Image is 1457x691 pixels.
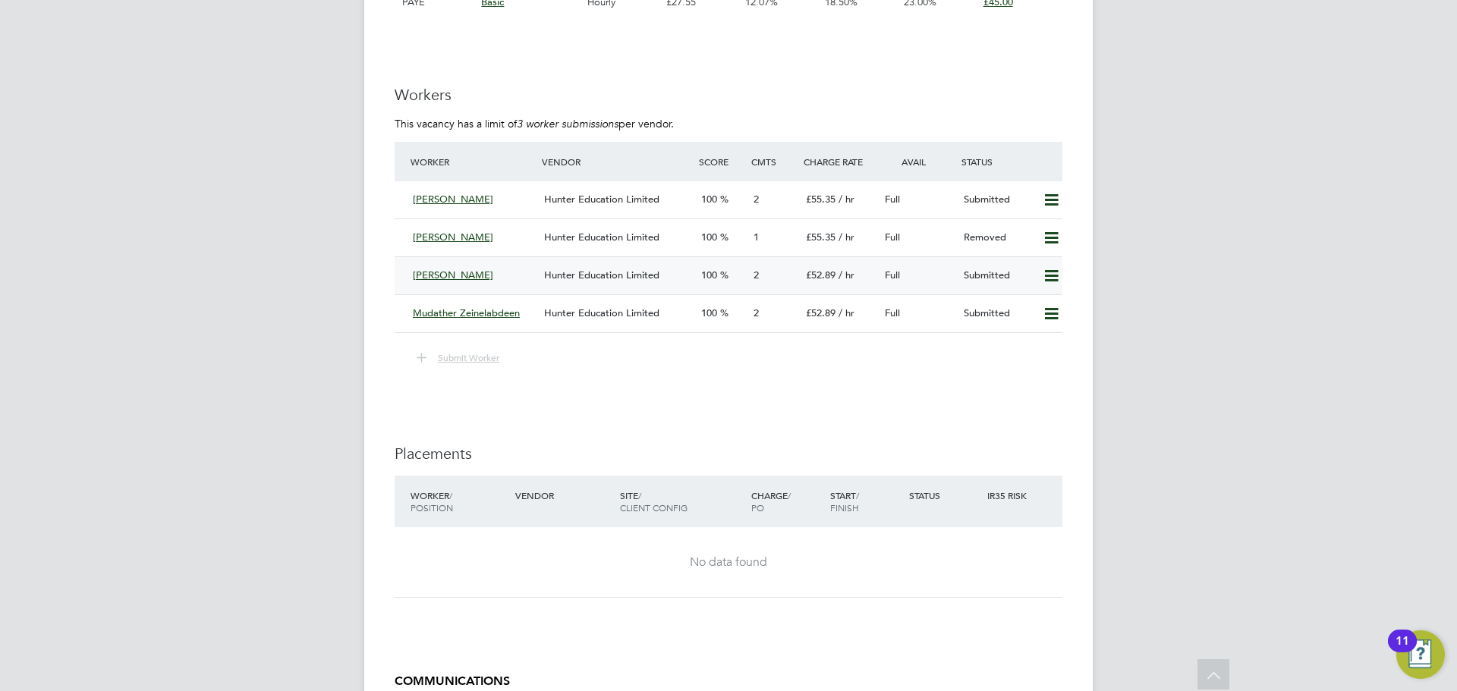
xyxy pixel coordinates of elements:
[695,148,747,175] div: Score
[395,444,1062,463] h3: Placements
[958,225,1037,250] div: Removed
[620,489,688,514] span: / Client Config
[395,85,1062,105] h3: Workers
[747,148,800,175] div: Cmts
[754,231,759,243] span: 1
[407,148,538,175] div: Worker
[410,554,1047,570] div: No data found
[958,148,1062,175] div: Status
[544,269,659,281] span: Hunter Education Limited
[751,489,791,514] span: / PO
[806,231,835,243] span: £55.35
[413,269,493,281] span: [PERSON_NAME]
[839,269,854,281] span: / hr
[830,489,859,514] span: / Finish
[958,187,1037,212] div: Submitted
[806,306,835,319] span: £52.89
[747,482,826,521] div: Charge
[885,306,900,319] span: Full
[839,231,854,243] span: / hr
[905,482,984,509] div: Status
[879,148,958,175] div: Avail
[958,263,1037,288] div: Submitted
[406,348,511,368] button: Submit Worker
[1396,630,1445,679] button: Open Resource Center, 11 new notifications
[616,482,747,521] div: Site
[839,306,854,319] span: / hr
[538,148,695,175] div: Vendor
[517,117,618,130] em: 3 worker submissions
[800,148,879,175] div: Charge Rate
[806,269,835,281] span: £52.89
[411,489,453,514] span: / Position
[958,301,1037,326] div: Submitted
[754,306,759,319] span: 2
[806,193,835,206] span: £55.35
[885,269,900,281] span: Full
[1396,641,1409,661] div: 11
[544,193,659,206] span: Hunter Education Limited
[413,231,493,243] span: [PERSON_NAME]
[701,306,717,319] span: 100
[839,193,854,206] span: / hr
[885,231,900,243] span: Full
[544,306,659,319] span: Hunter Education Limited
[754,193,759,206] span: 2
[701,231,717,243] span: 100
[826,482,905,521] div: Start
[438,351,499,363] span: Submit Worker
[544,231,659,243] span: Hunter Education Limited
[413,306,520,319] span: Mudather Zeinelabdeen
[701,193,717,206] span: 100
[701,269,717,281] span: 100
[511,482,616,509] div: Vendor
[754,269,759,281] span: 2
[407,482,511,521] div: Worker
[885,193,900,206] span: Full
[395,117,1062,130] p: This vacancy has a limit of per vendor.
[395,674,1062,689] h5: COMMUNICATIONS
[983,482,1036,509] div: IR35 Risk
[413,193,493,206] span: [PERSON_NAME]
